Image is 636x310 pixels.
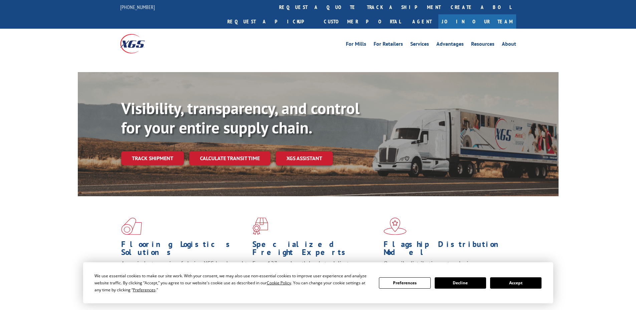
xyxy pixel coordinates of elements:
[410,41,429,49] a: Services
[438,14,516,29] a: Join Our Team
[83,262,553,303] div: Cookie Consent Prompt
[189,151,270,166] a: Calculate transit time
[406,14,438,29] a: Agent
[379,277,430,289] button: Preferences
[384,260,506,275] span: Our agile distribution network gives you nationwide inventory management on demand.
[252,260,379,289] p: From 123 overlength loads to delicate cargo, our experienced staff knows the best way to move you...
[121,151,184,165] a: Track shipment
[252,240,379,260] h1: Specialized Freight Experts
[374,41,403,49] a: For Retailers
[436,41,464,49] a: Advantages
[502,41,516,49] a: About
[435,277,486,289] button: Decline
[121,240,247,260] h1: Flooring Logistics Solutions
[346,41,366,49] a: For Mills
[490,277,542,289] button: Accept
[471,41,494,49] a: Resources
[121,98,360,138] b: Visibility, transparency, and control for your entire supply chain.
[384,240,510,260] h1: Flagship Distribution Model
[319,14,406,29] a: Customer Portal
[252,218,268,235] img: xgs-icon-focused-on-flooring-red
[121,218,142,235] img: xgs-icon-total-supply-chain-intelligence-red
[133,287,156,293] span: Preferences
[94,272,371,293] div: We use essential cookies to make our site work. With your consent, we may also use non-essential ...
[121,260,247,283] span: As an industry carrier of choice, XGS has brought innovation and dedication to flooring logistics...
[222,14,319,29] a: Request a pickup
[384,218,407,235] img: xgs-icon-flagship-distribution-model-red
[276,151,333,166] a: XGS ASSISTANT
[267,280,291,286] span: Cookie Policy
[120,4,155,10] a: [PHONE_NUMBER]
